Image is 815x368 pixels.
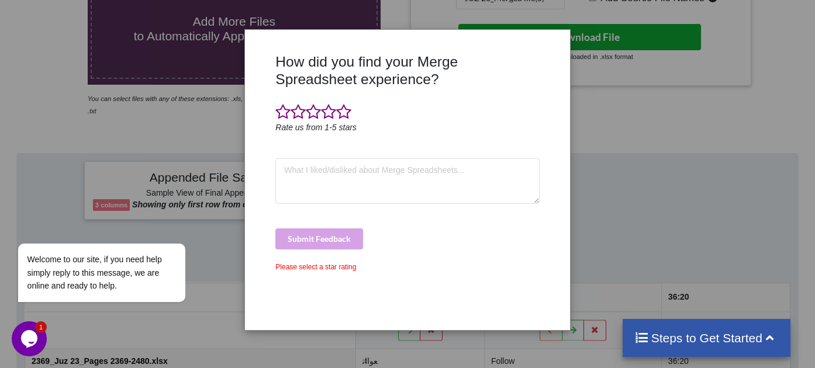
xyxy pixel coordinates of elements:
[275,123,357,132] i: Rate us from 1-5 stars
[634,331,779,345] h4: Steps to Get Started
[275,262,539,272] div: Please select a star rating
[275,53,539,88] h3: How did you find your Merge Spreadsheet experience?
[12,321,49,356] iframe: chat widget
[12,138,222,315] iframe: chat widget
